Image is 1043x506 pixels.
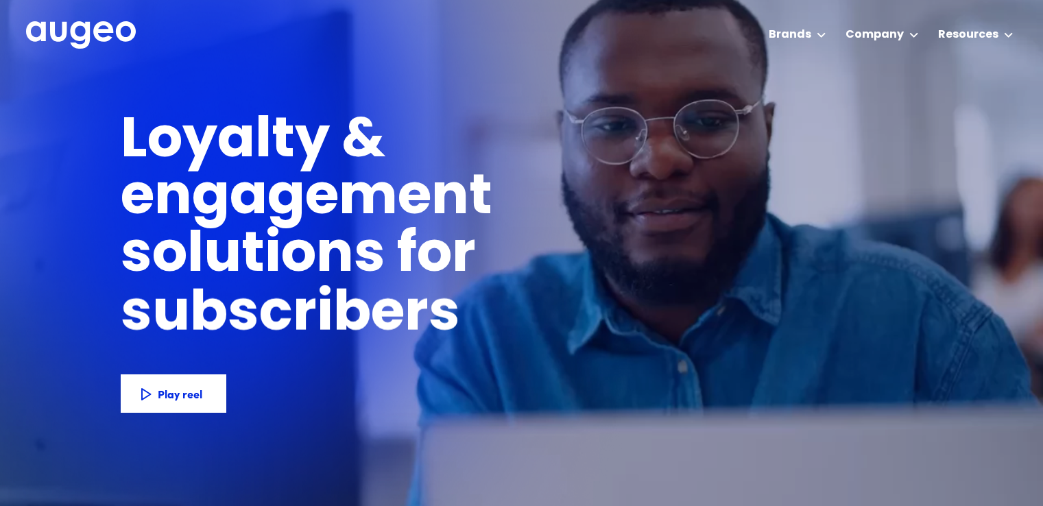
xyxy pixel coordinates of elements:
[121,114,713,285] h1: Loyalty & engagement solutions for
[846,27,904,43] div: Company
[121,287,460,344] h1: subscribers
[938,27,998,43] div: Resources
[769,27,811,43] div: Brands
[121,374,226,413] a: Play reel
[26,21,136,49] img: Augeo's full logo in white.
[26,21,136,50] a: home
